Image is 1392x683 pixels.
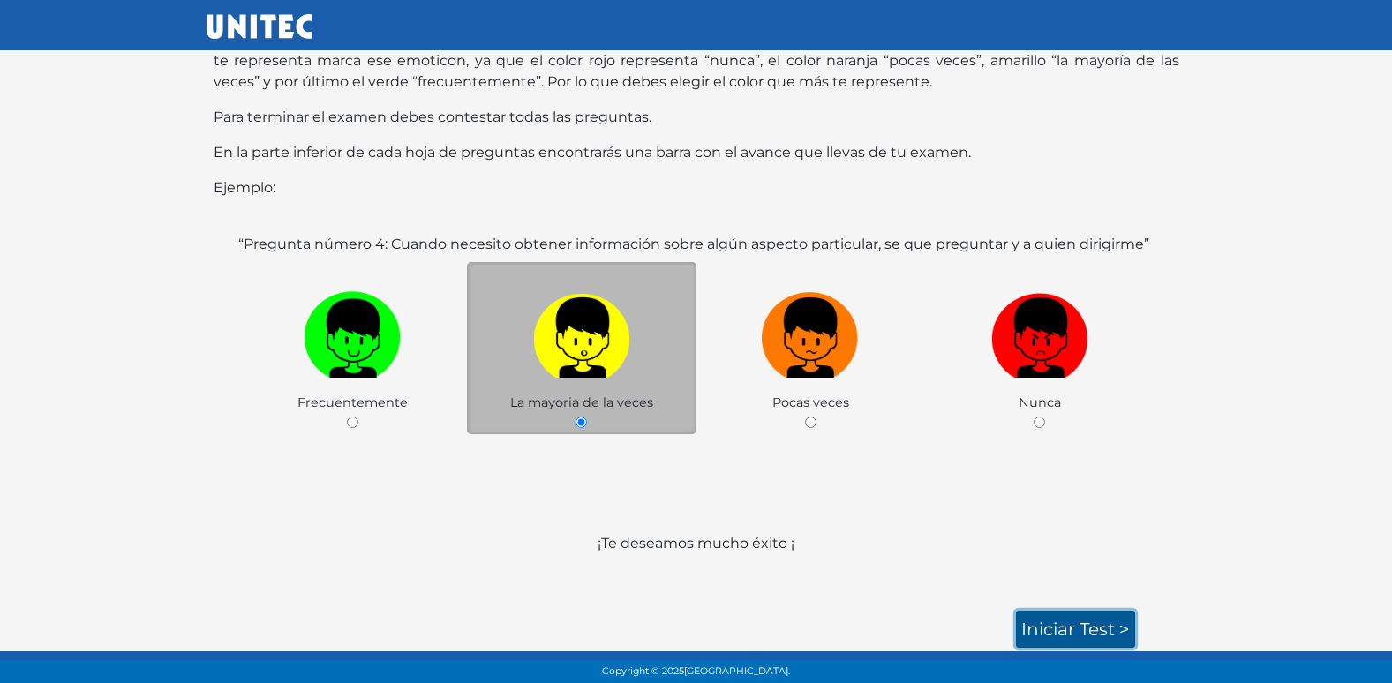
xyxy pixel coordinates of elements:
img: v1.png [304,285,401,378]
img: a1.png [533,285,630,378]
img: r1.png [991,285,1088,378]
span: Pocas veces [772,394,849,410]
span: Frecuentemente [297,394,408,410]
p: En cada pregunta encontrarás unos personajes de colores, selecciona el que te identifique mejor; ... [214,29,1179,93]
label: “Pregunta número 4: Cuando necesito obtener información sobre algún aspecto particular, se que pr... [238,234,1149,255]
img: n1.png [762,285,859,378]
span: [GEOGRAPHIC_DATA]. [684,665,790,677]
img: UNITEC [207,14,312,39]
p: En la parte inferior de cada hoja de preguntas encontrarás una barra con el avance que llevas de ... [214,142,1179,163]
span: Nunca [1019,394,1061,410]
a: Iniciar test > [1016,611,1135,648]
p: ¡Te deseamos mucho éxito ¡ [214,533,1179,597]
p: Para terminar el examen debes contestar todas las preguntas. [214,107,1179,128]
span: La mayoria de la veces [510,394,653,410]
p: Ejemplo: [214,177,1179,199]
